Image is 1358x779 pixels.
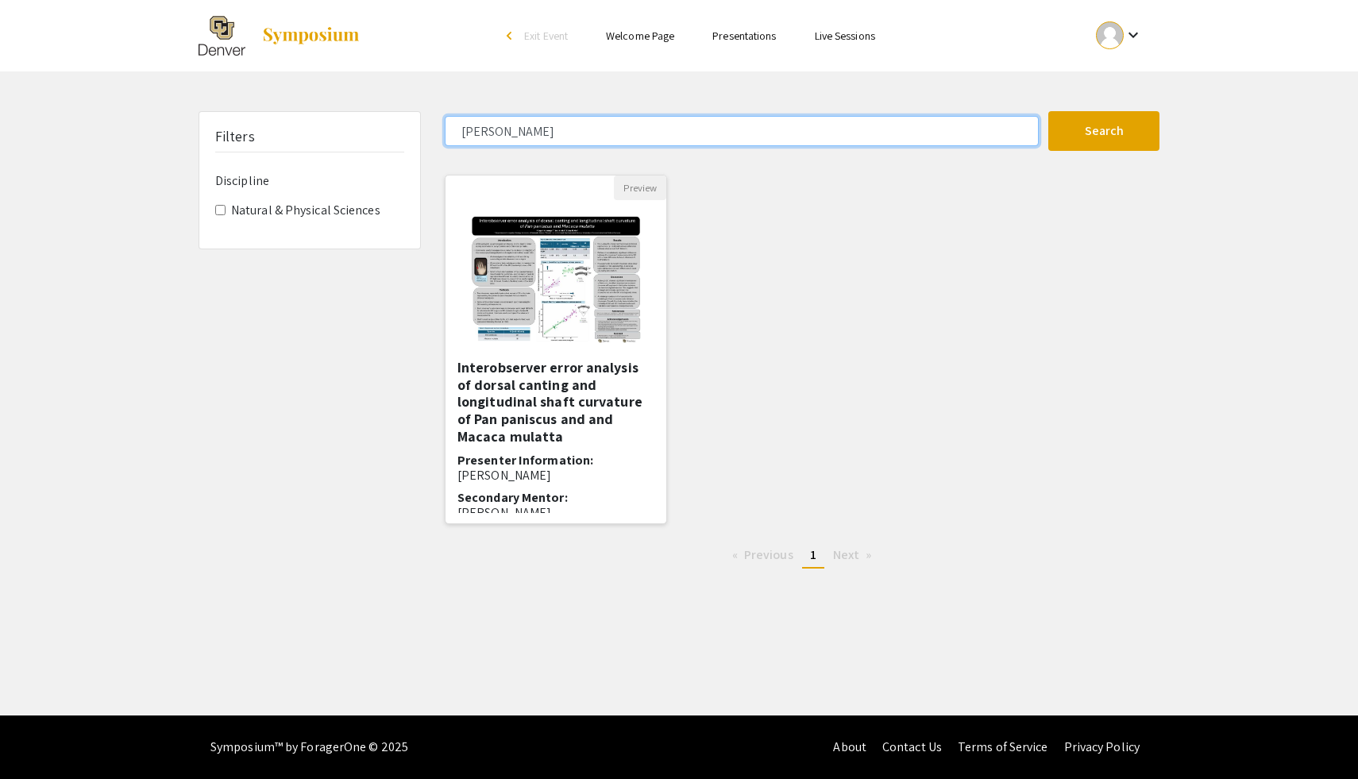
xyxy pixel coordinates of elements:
a: About [833,739,866,755]
span: [PERSON_NAME] [457,467,551,484]
ul: Pagination [445,543,1159,569]
div: Symposium™ by ForagerOne © 2025 [210,715,408,779]
img: The 2025 Research and Creative Activities Symposium (RaCAS) [199,16,245,56]
a: Privacy Policy [1064,739,1140,755]
button: Preview [614,175,666,200]
h5: Filters [215,128,255,145]
iframe: Chat [12,708,68,767]
span: Previous [744,546,793,563]
a: The 2025 Research and Creative Activities Symposium (RaCAS) [199,16,361,56]
h5: Interobserver error analysis of dorsal canting and longitudinal shaft curvature of Pan paniscus a... [457,359,654,445]
a: Welcome Page [606,29,674,43]
a: Presentations [712,29,776,43]
div: arrow_back_ios [507,31,516,40]
span: Secondary Mentor: [457,489,568,506]
div: Open Presentation <p>Interobserver error analysis of dorsal canting and longitudinal shaft curvat... [445,175,667,524]
input: Search Keyword(s) Or Author(s) [445,116,1039,146]
a: Terms of Service [958,739,1048,755]
a: Contact Us [882,739,942,755]
img: Symposium by ForagerOne [261,26,361,45]
h6: Presenter Information: [457,453,654,483]
span: Exit Event [524,29,568,43]
a: Live Sessions [815,29,875,43]
button: Search [1048,111,1159,151]
span: 1 [810,546,816,563]
mat-icon: Expand account dropdown [1124,25,1143,44]
h6: Discipline [215,173,404,188]
label: Natural & Physical Sciences [231,201,380,220]
button: Expand account dropdown [1079,17,1159,53]
p: [PERSON_NAME] [457,505,654,520]
img: <p>Interobserver error analysis of dorsal canting and longitudinal shaft curvature of Pan paniscu... [455,200,656,359]
span: Next [833,546,859,563]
